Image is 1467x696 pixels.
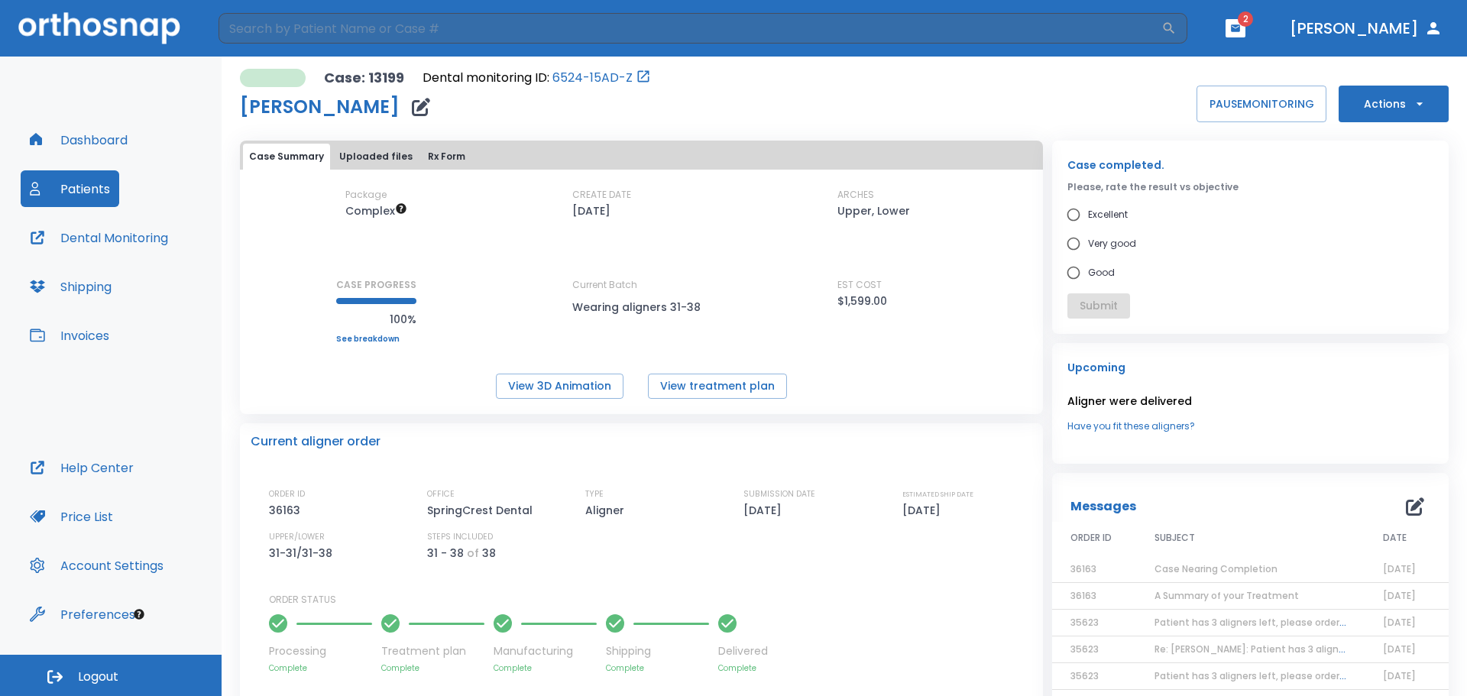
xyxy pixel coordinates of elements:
[21,268,121,305] button: Shipping
[718,643,768,659] p: Delivered
[21,317,118,354] button: Invoices
[1238,11,1253,27] span: 2
[243,144,1040,170] div: tabs
[902,501,946,520] p: [DATE]
[837,188,874,202] p: ARCHES
[1088,235,1136,253] span: Very good
[427,501,538,520] p: SpringCrest Dental
[269,544,338,562] p: 31-31/31-38
[902,487,973,501] p: ESTIMATED SHIP DATE
[572,278,710,292] p: Current Batch
[269,501,306,520] p: 36163
[269,643,372,659] p: Processing
[1067,156,1433,174] p: Case completed.
[743,487,815,501] p: SUBMISSION DATE
[336,278,416,292] p: CASE PROGRESS
[837,292,887,310] p: $1,599.00
[21,449,143,486] button: Help Center
[1154,616,1384,629] span: Patient has 3 aligners left, please order next set!
[1067,392,1433,410] p: Aligner were delivered
[1067,358,1433,377] p: Upcoming
[572,188,631,202] p: CREATE DATE
[585,487,604,501] p: TYPE
[572,202,610,220] p: [DATE]
[606,643,709,659] p: Shipping
[1154,669,1384,682] span: Patient has 3 aligners left, please order next set!
[494,643,597,659] p: Manufacturing
[482,544,496,562] p: 38
[269,662,372,674] p: Complete
[21,219,177,256] button: Dental Monitoring
[240,98,400,116] h1: [PERSON_NAME]
[494,662,597,674] p: Complete
[18,12,180,44] img: Orthosnap
[345,203,407,219] span: Up to 50 Steps (100 aligners)
[648,374,787,399] button: View treatment plan
[269,530,325,544] p: UPPER/LOWER
[1383,531,1407,545] span: DATE
[1070,562,1096,575] span: 36163
[1383,589,1416,602] span: [DATE]
[1383,562,1416,575] span: [DATE]
[837,202,910,220] p: Upper, Lower
[381,662,484,674] p: Complete
[718,662,768,674] p: Complete
[21,596,144,633] button: Preferences
[324,69,404,87] p: Case: 13199
[21,170,119,207] button: Patients
[1070,616,1099,629] span: 35623
[269,487,305,501] p: ORDER ID
[1067,419,1433,433] a: Have you fit these aligners?
[1070,497,1136,516] p: Messages
[1088,264,1115,282] span: Good
[423,69,651,87] div: Open patient in dental monitoring portal
[1154,531,1195,545] span: SUBJECT
[1070,669,1099,682] span: 35623
[423,69,549,87] p: Dental monitoring ID:
[333,144,419,170] button: Uploaded files
[21,121,137,158] button: Dashboard
[1088,206,1128,224] span: Excellent
[427,530,493,544] p: STEPS INCLUDED
[1154,589,1299,602] span: A Summary of your Treatment
[269,593,1032,607] p: ORDER STATUS
[496,374,623,399] button: View 3D Animation
[251,432,381,451] p: Current aligner order
[243,144,330,170] button: Case Summary
[132,607,146,621] div: Tooltip anchor
[1383,643,1416,656] span: [DATE]
[1339,86,1449,122] button: Actions
[1067,180,1433,194] p: Please, rate the result vs objective
[585,501,630,520] p: Aligner
[21,547,173,584] button: Account Settings
[21,498,122,535] button: Price List
[467,544,479,562] p: of
[427,544,464,562] p: 31 - 38
[1070,589,1096,602] span: 36163
[1197,86,1326,122] button: PAUSEMONITORING
[552,69,633,87] a: 6524-15AD-Z
[345,188,387,202] p: Package
[427,487,455,501] p: OFFICE
[743,501,787,520] p: [DATE]
[1383,616,1416,629] span: [DATE]
[336,310,416,329] p: 100%
[1154,562,1278,575] span: Case Nearing Completion
[219,13,1161,44] input: Search by Patient Name or Case #
[837,278,882,292] p: EST COST
[336,335,416,344] a: See breakdown
[381,643,484,659] p: Treatment plan
[1070,643,1099,656] span: 35623
[606,662,709,674] p: Complete
[1383,669,1416,682] span: [DATE]
[1070,531,1112,545] span: ORDER ID
[572,298,710,316] p: Wearing aligners 31-38
[78,668,118,685] span: Logout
